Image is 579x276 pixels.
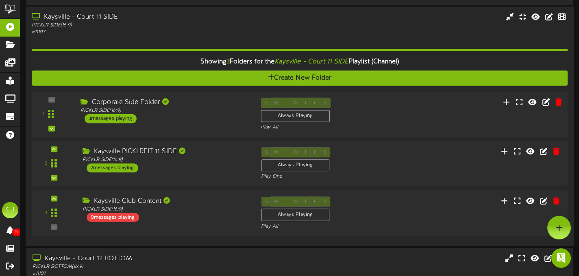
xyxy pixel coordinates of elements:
i: Kaysville - Court 11 SIDE [274,58,348,65]
div: 0 messages playing [87,213,139,222]
span: 39 [12,228,21,236]
div: PICKLR SIDE ( 16:9 ) [83,206,249,213]
div: Always Playing [261,160,329,172]
div: Play All [261,124,383,131]
div: Play One [261,174,383,180]
div: Kaysville Club Content [83,197,249,206]
div: Open Intercom Messenger [551,248,571,268]
div: Showing Folders for the Playlist (Channel) [26,53,574,71]
div: PICKLR SIDE ( 16:9 ) [32,22,248,29]
div: 3 messages playing [85,114,137,123]
div: Kaysville PICKLRFIT 11 SIDE [83,148,249,157]
div: 2 messages playing [87,164,138,173]
span: 3 [226,58,230,65]
div: Kaysville - Court 12 BOTTOM [33,254,248,263]
div: Corporate Side Folder [81,98,248,107]
div: # 11103 [32,29,248,36]
div: Kaysville - Court 11 SIDE [32,13,248,22]
div: Always Playing [261,110,329,122]
div: Play All [261,223,383,230]
div: PICKLR BOTTOM ( 16:9 ) [33,263,248,270]
div: PICKLR SIDE ( 16:9 ) [81,107,248,114]
button: Create New Folder [32,71,568,86]
div: PICKLR SIDE ( 16:9 ) [83,157,249,164]
div: Always Playing [261,209,329,221]
div: CJ [2,202,18,218]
